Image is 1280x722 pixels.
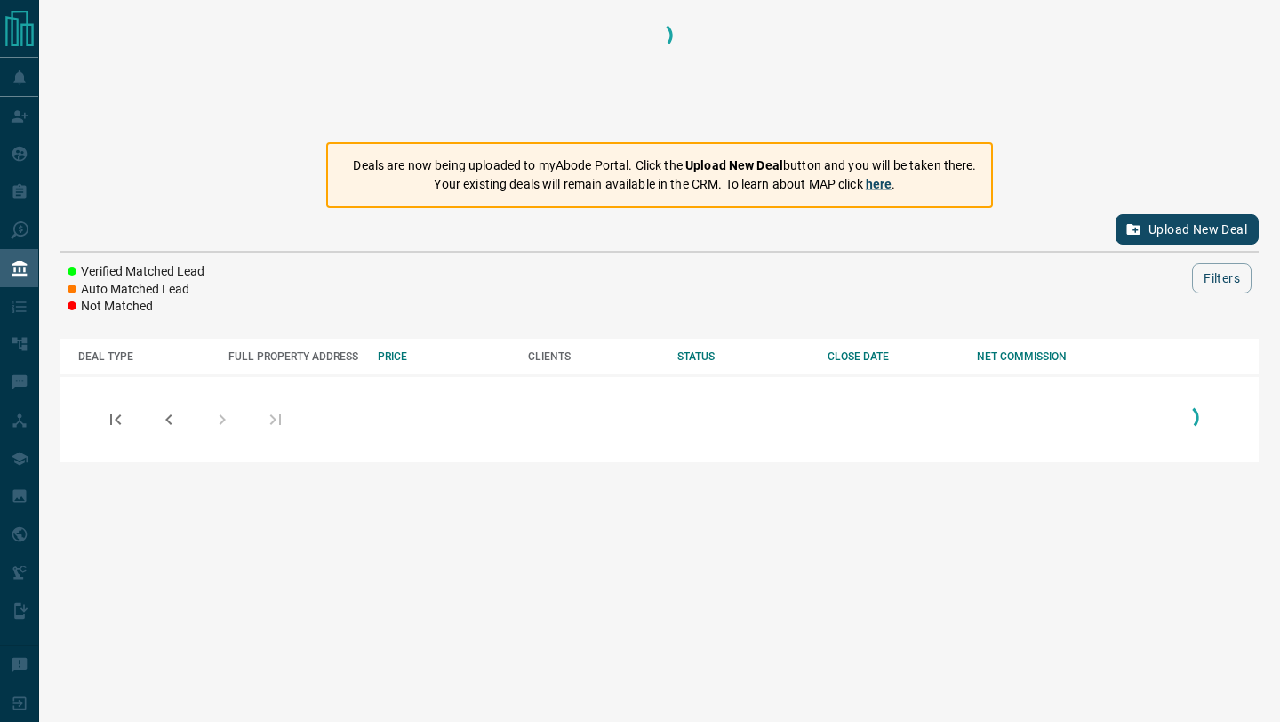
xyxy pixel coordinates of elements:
[685,158,783,172] strong: Upload New Deal
[228,350,361,363] div: FULL PROPERTY ADDRESS
[677,350,810,363] div: STATUS
[1116,214,1259,245] button: Upload New Deal
[353,175,976,194] p: Your existing deals will remain available in the CRM. To learn about MAP click .
[1168,400,1204,438] div: Loading
[528,350,660,363] div: CLIENTS
[977,350,1109,363] div: NET COMMISSION
[78,350,211,363] div: DEAL TYPE
[866,177,892,191] a: here
[642,18,677,124] div: Loading
[353,156,976,175] p: Deals are now being uploaded to myAbode Portal. Click the button and you will be taken there.
[68,263,204,281] li: Verified Matched Lead
[68,281,204,299] li: Auto Matched Lead
[378,350,510,363] div: PRICE
[68,298,204,316] li: Not Matched
[828,350,960,363] div: CLOSE DATE
[1192,263,1252,293] button: Filters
